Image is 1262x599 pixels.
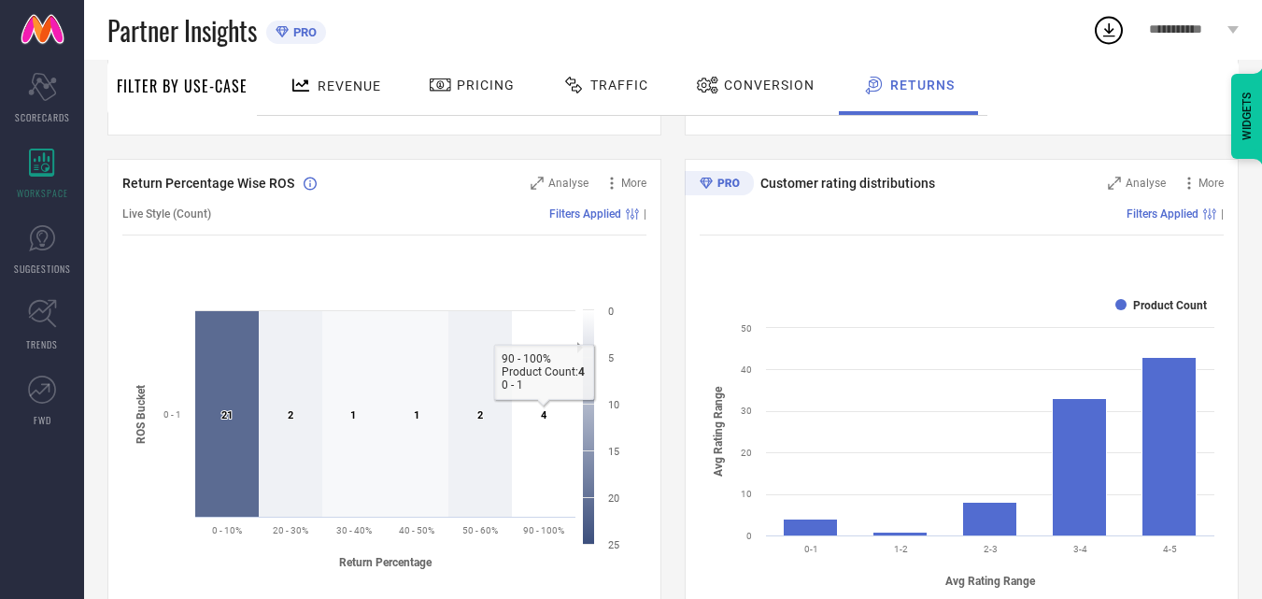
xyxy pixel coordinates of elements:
text: 0 - 10% [212,525,242,535]
span: More [1198,177,1224,190]
text: 21 [221,409,233,421]
text: 20 [741,448,752,458]
text: 20 [608,492,619,505]
span: More [621,177,646,190]
span: Pricing [457,78,515,93]
span: Return Percentage Wise ROS [122,176,294,191]
text: 10 [741,489,752,499]
span: Live Style (Count) [122,207,211,221]
text: 1 [350,409,356,421]
span: SCORECARDS [15,110,70,124]
text: 30 [741,406,752,416]
span: Analyse [548,177,588,190]
span: Traffic [590,78,648,93]
span: Customer rating distributions [760,176,935,191]
text: 0 - 1 [163,409,181,420]
tspan: ROS Bucket [135,384,148,443]
text: 50 - 60% [462,525,498,535]
text: 25 [608,539,619,551]
text: 2 [288,409,293,421]
svg: Zoom [531,177,544,190]
span: TRENDS [26,337,58,351]
span: Revenue [318,78,381,93]
text: 2 [477,409,483,421]
svg: Zoom [1108,177,1121,190]
text: 1 [414,409,419,421]
text: 0 [746,531,752,541]
text: 2-3 [984,544,998,554]
span: Filters Applied [549,207,621,221]
text: 40 - 50% [399,525,434,535]
text: 40 [741,364,752,375]
span: Analyse [1126,177,1166,190]
span: | [1221,207,1224,221]
text: 20 - 30% [273,525,308,535]
span: PRO [289,25,317,39]
text: 0-1 [804,544,818,554]
span: WORKSPACE [17,186,68,200]
span: Returns [890,78,955,93]
span: FWD [34,413,51,427]
span: Filter By Use-Case [117,75,248,97]
text: Product Count [1133,299,1207,312]
text: 1-2 [894,544,908,554]
div: Open download list [1092,13,1126,47]
span: | [644,207,646,221]
tspan: Return Percentage [339,556,432,569]
div: Premium [685,171,754,199]
span: Conversion [724,78,815,93]
text: 15 [608,446,619,458]
text: 90 - 100% [523,525,564,535]
text: 4-5 [1163,544,1177,554]
span: Partner Insights [107,11,257,50]
text: 30 - 40% [336,525,372,535]
text: 0 [608,306,614,318]
tspan: Avg Rating Range [945,575,1036,588]
text: 10 [608,399,619,411]
text: 5 [608,352,614,364]
span: Filters Applied [1127,207,1198,221]
text: 3-4 [1073,544,1087,554]
tspan: Avg Rating Range [712,386,725,477]
text: 50 [741,323,752,334]
text: 4 [541,409,547,421]
span: SUGGESTIONS [14,262,71,276]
